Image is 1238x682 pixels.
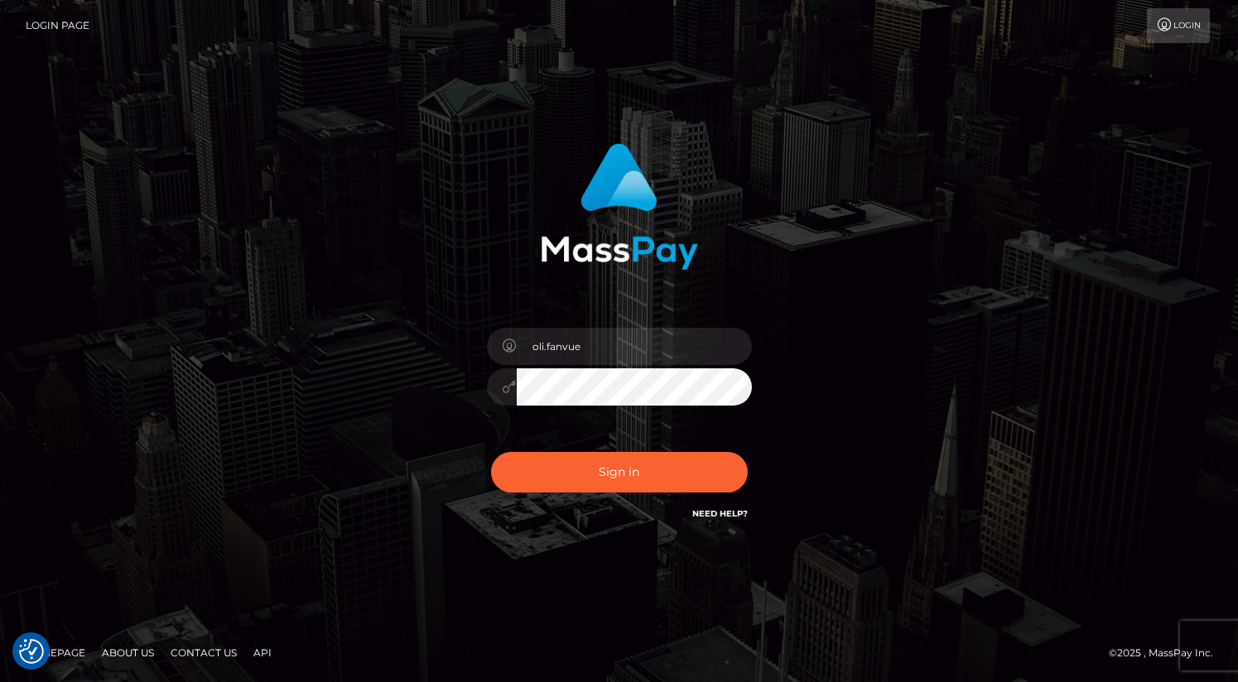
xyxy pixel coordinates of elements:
a: About Us [95,640,161,665]
div: © 2025 , MassPay Inc. [1109,644,1226,662]
a: Homepage [18,640,92,665]
button: Sign in [491,452,748,492]
button: Consent Preferences [19,639,44,664]
a: Login Page [26,8,89,43]
img: Revisit consent button [19,639,44,664]
a: Need Help? [692,508,748,519]
img: MassPay Login [541,143,698,270]
input: Username... [517,328,752,365]
a: Contact Us [164,640,243,665]
a: Login [1147,8,1210,43]
a: API [247,640,278,665]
